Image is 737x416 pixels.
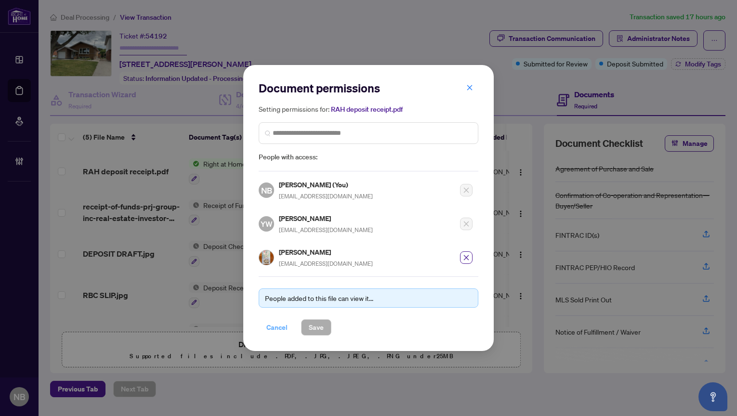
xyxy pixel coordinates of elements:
h5: Setting permissions for: [259,104,478,115]
div: People added to this file can view it... [265,293,472,303]
h2: Document permissions [259,80,478,96]
button: Open asap [698,382,727,411]
span: Cancel [266,320,288,335]
span: People with access: [259,152,478,163]
img: Profile Icon [259,250,274,265]
span: [EMAIL_ADDRESS][DOMAIN_NAME] [279,260,373,267]
span: close [463,254,470,261]
span: YW [261,218,273,230]
button: Cancel [259,319,295,336]
span: [EMAIL_ADDRESS][DOMAIN_NAME] [279,193,373,200]
span: close [466,84,473,91]
span: NB [261,183,272,196]
h5: [PERSON_NAME] [279,213,373,224]
h5: [PERSON_NAME] [279,247,373,258]
span: RAH deposit receipt.pdf [331,105,403,114]
h5: [PERSON_NAME] (You) [279,179,373,190]
img: search_icon [265,130,271,136]
span: [EMAIL_ADDRESS][DOMAIN_NAME] [279,226,373,234]
button: Save [301,319,331,336]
